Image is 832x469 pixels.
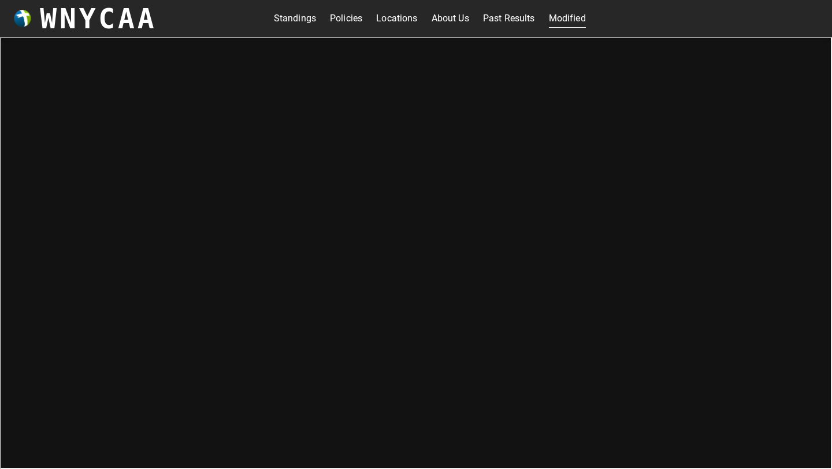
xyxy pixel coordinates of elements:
[330,9,362,28] a: Policies
[483,9,535,28] a: Past Results
[432,9,469,28] a: About Us
[40,2,157,35] h3: WNYCAA
[549,9,586,28] a: Modified
[274,9,316,28] a: Standings
[376,9,417,28] a: Locations
[14,10,31,27] img: wnycaaBall.png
